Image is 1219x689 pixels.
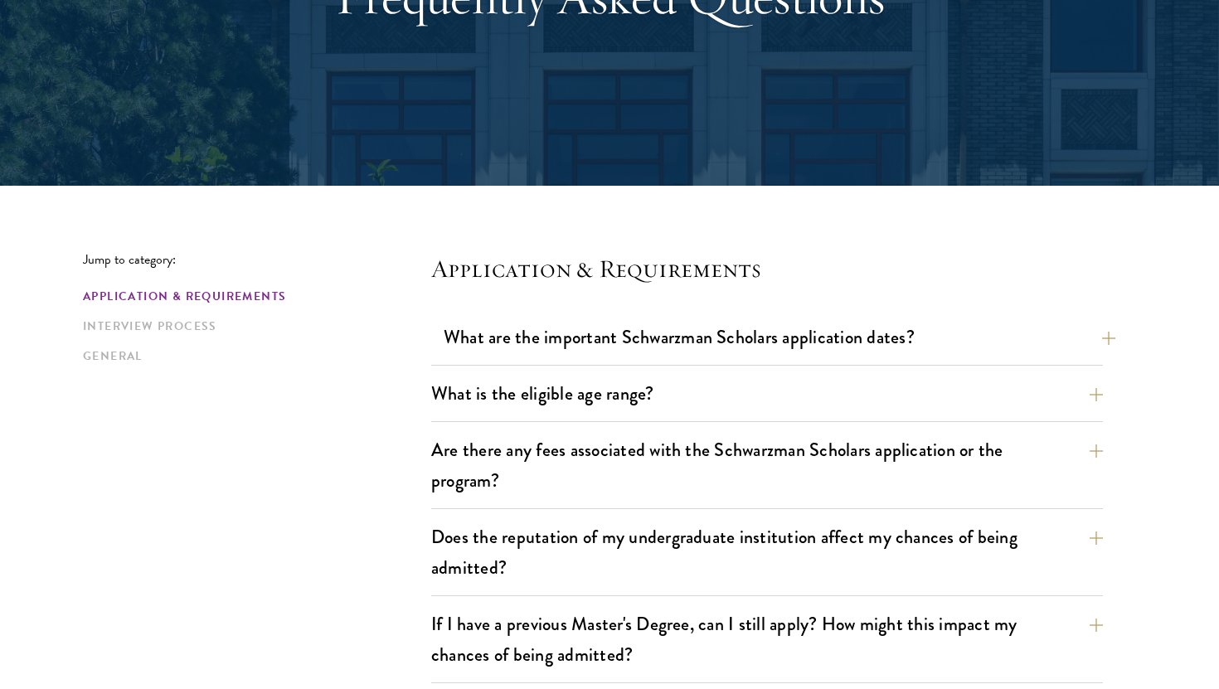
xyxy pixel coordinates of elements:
a: General [83,347,421,365]
button: Are there any fees associated with the Schwarzman Scholars application or the program? [431,431,1103,499]
button: Does the reputation of my undergraduate institution affect my chances of being admitted? [431,518,1103,586]
p: Jump to category: [83,252,431,267]
button: What are the important Schwarzman Scholars application dates? [444,318,1115,356]
button: What is the eligible age range? [431,375,1103,412]
button: If I have a previous Master's Degree, can I still apply? How might this impact my chances of bein... [431,605,1103,673]
a: Interview Process [83,318,421,335]
h4: Application & Requirements [431,252,1103,285]
a: Application & Requirements [83,288,421,305]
